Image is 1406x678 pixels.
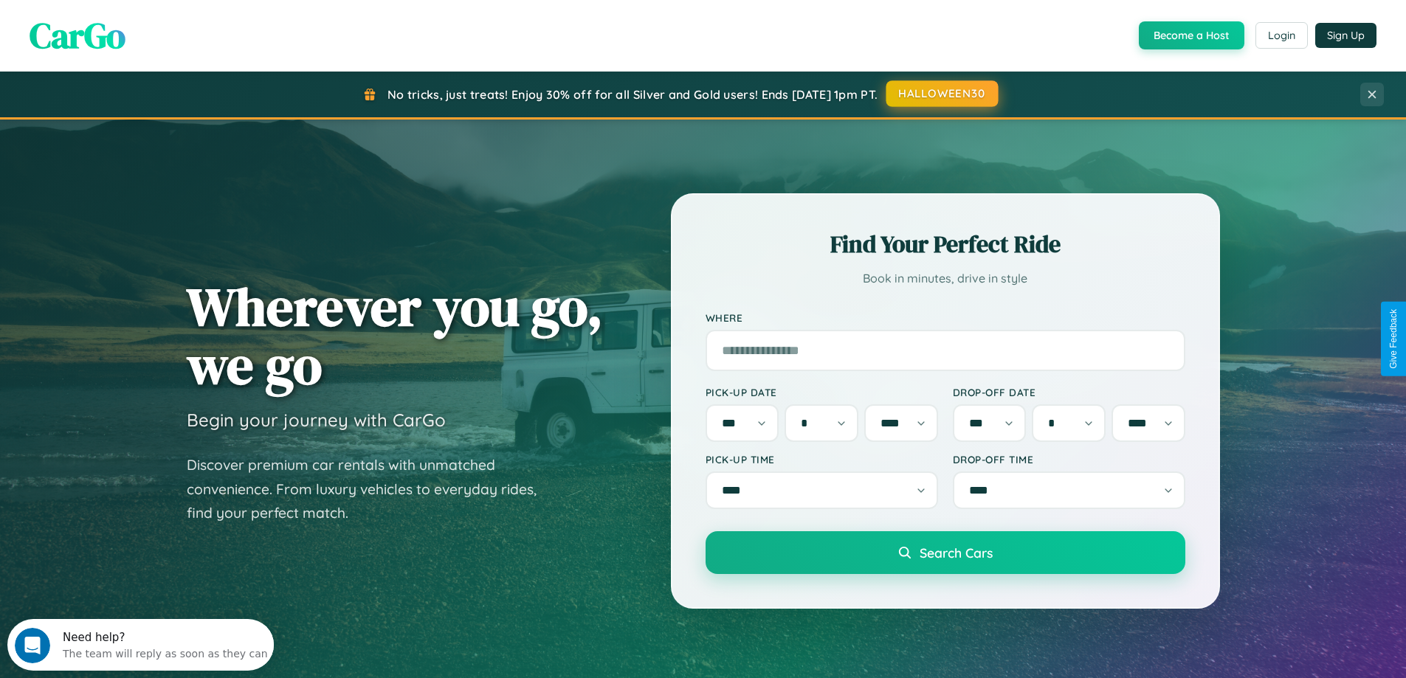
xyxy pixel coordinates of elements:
[706,311,1185,324] label: Where
[187,453,556,525] p: Discover premium car rentals with unmatched convenience. From luxury vehicles to everyday rides, ...
[1388,309,1399,369] div: Give Feedback
[953,386,1185,398] label: Drop-off Date
[187,277,603,394] h1: Wherever you go, we go
[706,386,938,398] label: Pick-up Date
[706,531,1185,574] button: Search Cars
[15,628,50,663] iframe: Intercom live chat
[920,544,993,561] span: Search Cars
[1315,23,1376,48] button: Sign Up
[1139,21,1244,49] button: Become a Host
[387,87,878,102] span: No tricks, just treats! Enjoy 30% off for all Silver and Gold users! Ends [DATE] 1pm PT.
[1255,22,1308,49] button: Login
[6,6,275,46] div: Open Intercom Messenger
[706,268,1185,289] p: Book in minutes, drive in style
[706,228,1185,260] h2: Find Your Perfect Ride
[7,619,274,671] iframe: Intercom live chat discovery launcher
[55,13,261,24] div: Need help?
[55,24,261,40] div: The team will reply as soon as they can
[953,453,1185,466] label: Drop-off Time
[30,11,125,60] span: CarGo
[886,80,999,107] button: HALLOWEEN30
[187,409,446,431] h3: Begin your journey with CarGo
[706,453,938,466] label: Pick-up Time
